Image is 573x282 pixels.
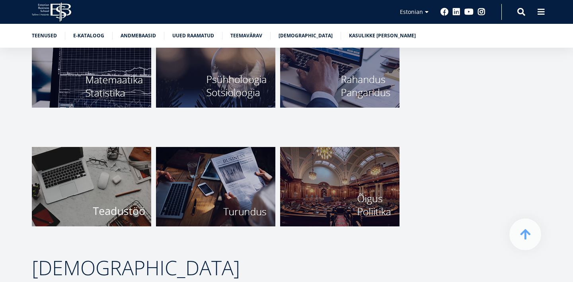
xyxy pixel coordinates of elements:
[280,147,400,226] img: 15. Õigus.png
[464,8,474,16] a: Youtube
[121,32,156,40] a: Andmebaasid
[452,8,460,16] a: Linkedin
[440,8,448,16] a: Facebook
[477,8,485,16] a: Instagram
[349,32,416,40] a: Kasulikke [PERSON_NAME]
[230,32,262,40] a: Teemavärav
[172,32,214,40] a: Uued raamatud
[156,28,275,108] img: 11. Psühholoogia.png
[32,28,151,108] img: 10. Matemaatika.png
[280,28,400,108] img: 12. Rahandus.png
[279,32,333,40] a: [DEMOGRAPHIC_DATA]
[32,258,410,278] h2: [DEMOGRAPHIC_DATA]
[156,147,275,226] img: 14. Turundus.png
[73,32,104,40] a: E-kataloog
[32,32,57,40] a: Teenused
